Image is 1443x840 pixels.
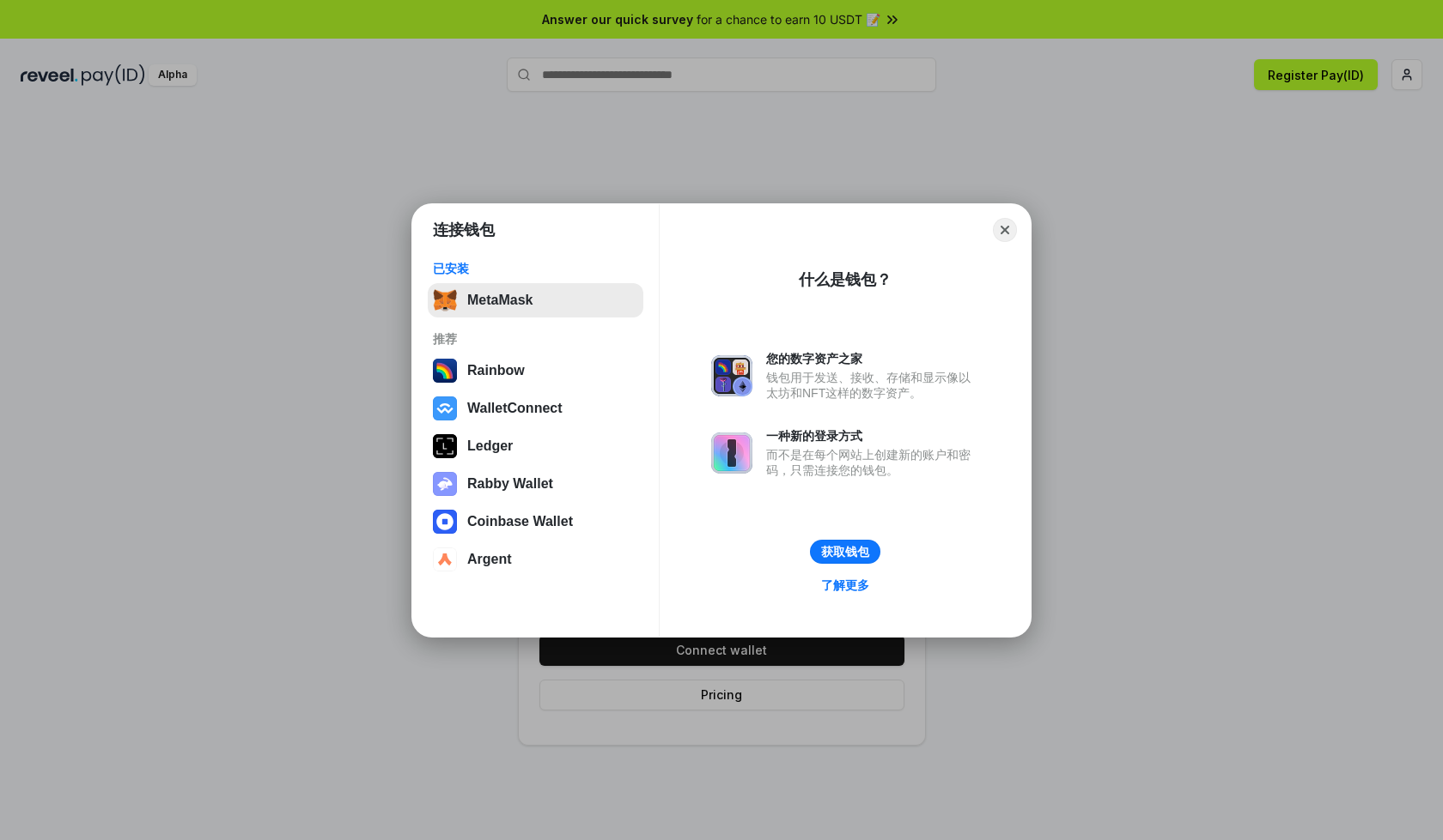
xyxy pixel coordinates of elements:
[810,540,880,564] button: 获取钱包
[428,429,643,463] button: Ledger
[766,351,979,366] div: 您的数字资产之家
[428,467,643,501] button: Rabby Wallet
[428,283,643,317] button: MetaMask
[433,547,457,571] img: svg+xml,%3Csvg%20width%3D%2228%22%20height%3D%2228%22%20viewBox%3D%220%200%2028%2028%22%20fill%3D...
[433,396,457,420] img: svg+xml,%3Csvg%20width%3D%2228%22%20height%3D%2228%22%20viewBox%3D%220%200%2028%2028%22%20fill%3D...
[821,577,869,593] div: 了解更多
[433,220,495,240] h1: 连接钱包
[711,432,752,474] img: svg+xml,%3Csvg%20xmlns%3D%22http%3A%2F%2Fwww.w3.org%2F2000%2Fsvg%22%20fill%3D%22none%22%20viewBox...
[433,288,457,312] img: svg+xml,%3Csvg%20fill%3D%22none%22%20height%3D%2233%22%20viewBox%3D%220%200%2035%2033%22%20width%...
[811,574,880,596] a: 了解更多
[799,269,892,290] div: 什么是钱包？
[766,428,979,444] div: 一种新的登录方式
[433,261,638,276] div: 已安装
[433,331,638,347] div: 推荐
[993,218,1017,242] button: Close
[467,363,525,378] div: Rainbow
[766,370,979,401] div: 钱包用于发送、接收、存储和显示像以太坊和NFT这样的数字资产。
[467,438,513,454] div: Ledger
[467,293,533,308] div: MetaMask
[711,355,752,396] img: svg+xml,%3Csvg%20xmlns%3D%22http%3A%2F%2Fwww.w3.org%2F2000%2Fsvg%22%20fill%3D%22none%22%20viewBox...
[467,552,512,567] div: Argent
[433,472,457,496] img: svg+xml,%3Csvg%20xmlns%3D%22http%3A%2F%2Fwww.w3.org%2F2000%2Fsvg%22%20fill%3D%22none%22%20viewBox...
[433,510,457,534] img: svg+xml,%3Csvg%20width%3D%2228%22%20height%3D%2228%22%20viewBox%3D%220%200%2028%2028%22%20fill%3D...
[428,391,643,426] button: WalletConnect
[467,476,553,492] div: Rabby Wallet
[428,542,643,577] button: Argent
[433,359,457,383] img: svg+xml,%3Csvg%20width%3D%22120%22%20height%3D%22120%22%20viewBox%3D%220%200%20120%20120%22%20fil...
[766,447,979,478] div: 而不是在每个网站上创建新的账户和密码，只需连接您的钱包。
[428,354,643,388] button: Rainbow
[821,544,869,559] div: 获取钱包
[433,434,457,458] img: svg+xml,%3Csvg%20xmlns%3D%22http%3A%2F%2Fwww.w3.org%2F2000%2Fsvg%22%20width%3D%2228%22%20height%3...
[467,401,563,416] div: WalletConnect
[428,505,643,539] button: Coinbase Wallet
[467,514,573,529] div: Coinbase Wallet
